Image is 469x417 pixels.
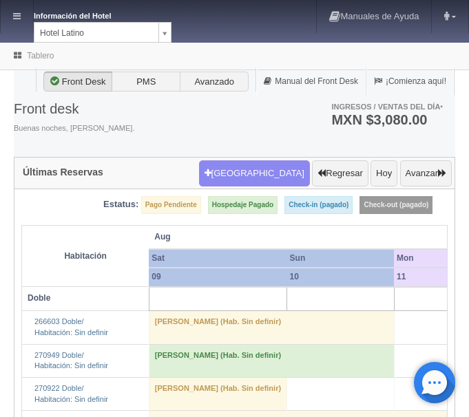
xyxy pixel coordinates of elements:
label: Avanzado [180,72,249,92]
dt: Información del Hotel [34,7,144,22]
td: [PERSON_NAME] (Hab. Sin definir) [149,377,286,410]
button: Avanzar [400,160,452,186]
th: Sat [149,249,286,268]
span: Buenas noches, [PERSON_NAME]. [14,123,134,134]
span: Ingresos / Ventas del día [331,103,443,111]
span: Aug [154,231,388,243]
h4: Últimas Reservas [23,167,103,178]
span: Hotel Latino [40,23,153,43]
th: 10 [287,268,394,286]
label: Pago Pendiente [141,196,201,214]
a: Manual del Front Desk [256,68,366,95]
a: 266603 Doble/Habitación: Sin definir [34,317,108,336]
strong: Habitación [64,251,106,261]
button: Regresar [312,160,368,186]
a: ¡Comienza aquí! [366,68,454,95]
a: Tablero [27,51,54,61]
label: Check-out (pagado) [359,196,432,214]
button: [GEOGRAPHIC_DATA] [199,160,310,186]
a: 270949 Doble/Habitación: Sin definir [34,351,108,370]
label: PMS [112,72,180,92]
label: Estatus: [103,198,138,211]
label: Hospedaje Pagado [208,196,278,214]
label: Check-in (pagado) [284,196,353,214]
h3: MXN $3,080.00 [331,113,443,127]
label: Front Desk [43,72,112,92]
th: Sun [287,249,394,268]
td: [PERSON_NAME] (Hab. Sin definir) [149,311,394,344]
th: 09 [149,268,286,286]
a: Hotel Latino [34,22,171,43]
a: 270922 Doble/Habitación: Sin definir [34,384,108,403]
td: [PERSON_NAME] (Hab. Sin definir) [149,344,394,377]
button: Hoy [371,160,397,186]
h3: Front desk [14,101,134,116]
b: Doble [28,293,50,303]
